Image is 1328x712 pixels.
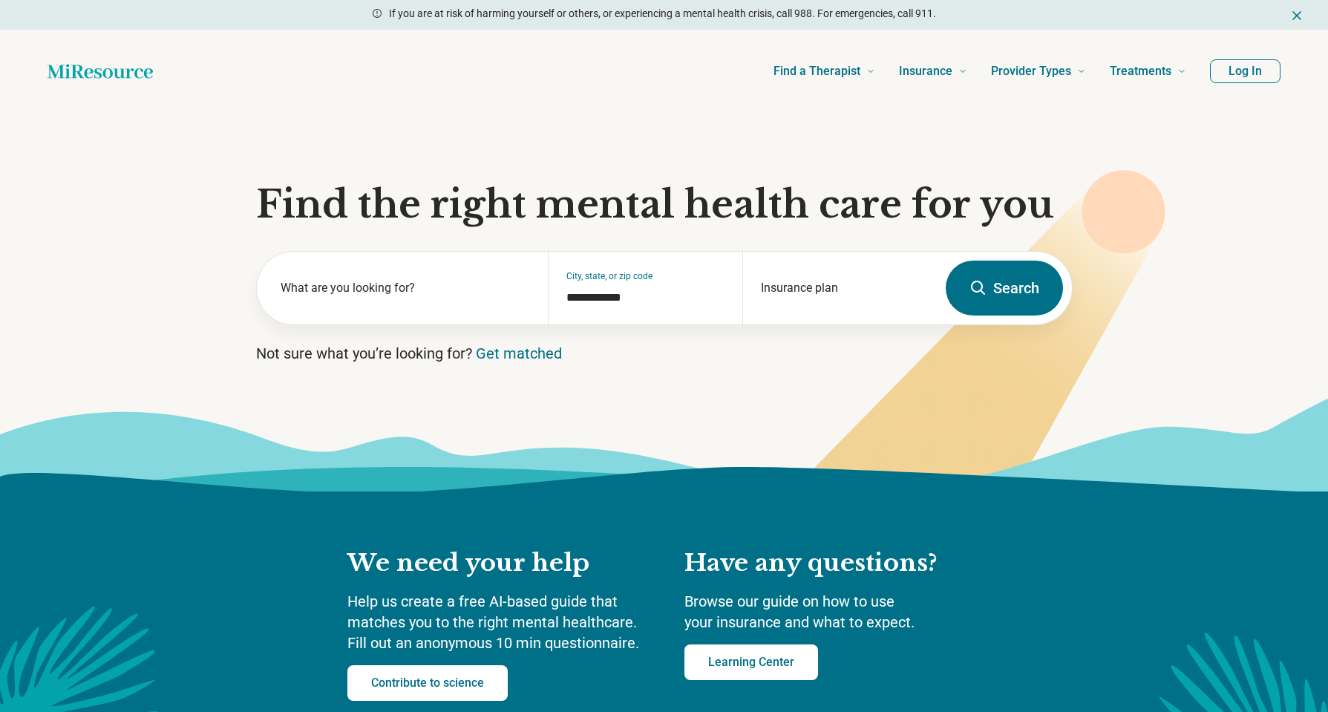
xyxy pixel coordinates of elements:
[899,42,967,101] a: Insurance
[1210,59,1280,83] button: Log In
[773,42,875,101] a: Find a Therapist
[389,6,936,22] p: If you are at risk of harming yourself or others, or experiencing a mental health crisis, call 98...
[476,344,562,362] a: Get matched
[347,548,655,579] h2: We need your help
[946,261,1063,316] button: Search
[684,644,818,680] a: Learning Center
[684,591,981,633] p: Browse our guide on how to use your insurance and what to expect.
[684,548,981,579] h2: Have any questions?
[773,61,860,82] span: Find a Therapist
[991,42,1086,101] a: Provider Types
[256,183,1073,227] h1: Find the right mental health care for you
[1110,61,1171,82] span: Treatments
[48,56,153,86] a: Home page
[347,665,508,701] a: Contribute to science
[1110,42,1186,101] a: Treatments
[256,343,1073,364] p: Not sure what you’re looking for?
[347,591,655,653] p: Help us create a free AI-based guide that matches you to the right mental healthcare. Fill out an...
[899,61,952,82] span: Insurance
[281,279,531,297] label: What are you looking for?
[1289,6,1304,24] button: Dismiss
[991,61,1071,82] span: Provider Types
